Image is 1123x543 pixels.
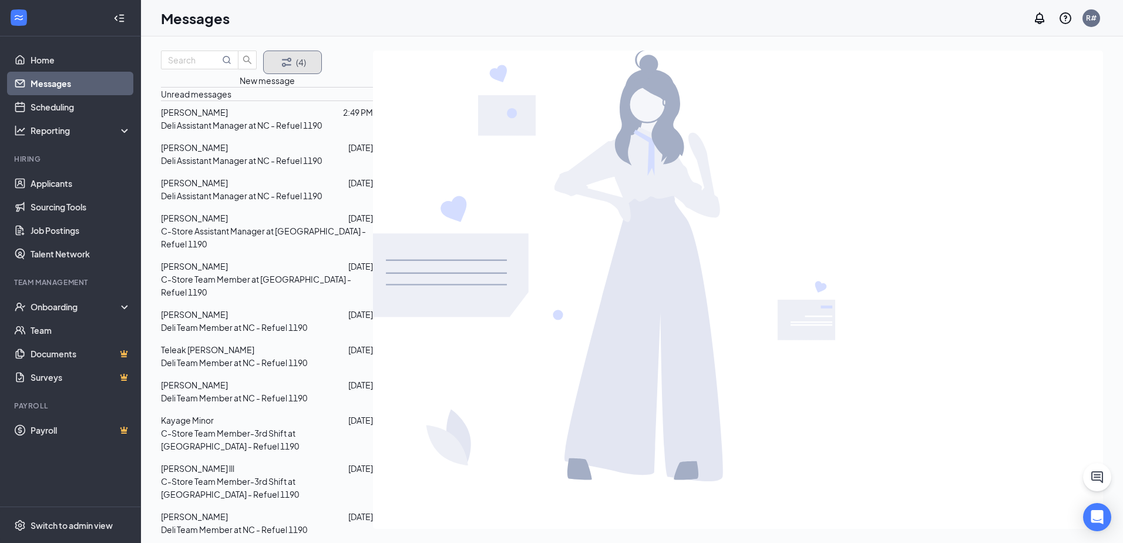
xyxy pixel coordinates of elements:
[161,523,307,536] p: Deli Team Member at NC - Refuel 1190
[161,189,322,202] p: Deli Assistant Manager at NC - Refuel 1190
[240,74,295,87] button: New message
[161,380,228,390] span: [PERSON_NAME]
[348,308,373,321] p: [DATE]
[14,125,26,136] svg: Analysis
[161,321,307,334] p: Deli Team Member at NC - Refuel 1190
[161,344,254,355] span: Teleak [PERSON_NAME]
[1083,503,1111,531] div: Open Intercom Messenger
[161,511,228,522] span: [PERSON_NAME]
[14,277,129,287] div: Team Management
[343,106,373,119] p: 2:49 PM
[161,391,307,404] p: Deli Team Member at NC - Refuel 1190
[31,125,132,136] div: Reporting
[348,510,373,523] p: [DATE]
[348,414,373,427] p: [DATE]
[1033,11,1047,25] svg: Notifications
[1083,463,1111,491] button: ChatActive
[348,141,373,154] p: [DATE]
[161,107,228,118] span: [PERSON_NAME]
[13,12,25,24] svg: WorkstreamLogo
[161,261,228,271] span: [PERSON_NAME]
[168,53,220,66] input: Search
[161,8,230,28] h1: Messages
[31,366,131,389] a: SurveysCrown
[14,519,26,531] svg: Settings
[161,119,322,132] p: Deli Assistant Manager at NC - Refuel 1190
[1058,11,1072,25] svg: QuestionInfo
[31,172,131,195] a: Applicants
[14,301,26,313] svg: UserCheck
[263,51,322,74] button: Filter (4)
[31,319,131,342] a: Team
[31,342,131,366] a: DocumentsCrown
[161,213,228,223] span: [PERSON_NAME]
[161,89,231,99] span: Unread messages
[31,242,131,266] a: Talent Network
[31,95,131,119] a: Scheduling
[31,195,131,219] a: Sourcing Tools
[161,415,214,425] span: Kayage Minor
[348,343,373,356] p: [DATE]
[348,260,373,273] p: [DATE]
[161,463,234,474] span: [PERSON_NAME] lll
[31,519,113,531] div: Switch to admin view
[161,142,228,153] span: [PERSON_NAME]
[31,301,121,313] div: Onboarding
[348,212,373,224] p: [DATE]
[161,427,373,452] p: C-Store Team Member-3rd Shift at [GEOGRAPHIC_DATA] - Refuel 1190
[1086,13,1097,23] div: R#
[161,273,373,299] p: C-Store Team Member at [GEOGRAPHIC_DATA] - Refuel 1190
[31,48,131,72] a: Home
[161,224,373,250] p: C-Store Assistant Manager at [GEOGRAPHIC_DATA] - Refuel 1190
[222,55,231,65] svg: MagnifyingGlass
[161,475,373,501] p: C-Store Team Member-3rd Shift at [GEOGRAPHIC_DATA] - Refuel 1190
[238,51,257,69] button: search
[348,176,373,189] p: [DATE]
[113,12,125,24] svg: Collapse
[31,418,131,442] a: PayrollCrown
[161,154,322,167] p: Deli Assistant Manager at NC - Refuel 1190
[161,177,228,188] span: [PERSON_NAME]
[14,401,129,411] div: Payroll
[1090,470,1104,484] svg: ChatActive
[14,154,129,164] div: Hiring
[161,309,228,320] span: [PERSON_NAME]
[31,219,131,242] a: Job Postings
[238,55,256,65] span: search
[161,356,307,369] p: Deli Team Member at NC - Refuel 1190
[280,55,294,69] svg: Filter
[348,378,373,391] p: [DATE]
[31,72,131,95] a: Messages
[348,462,373,475] p: [DATE]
